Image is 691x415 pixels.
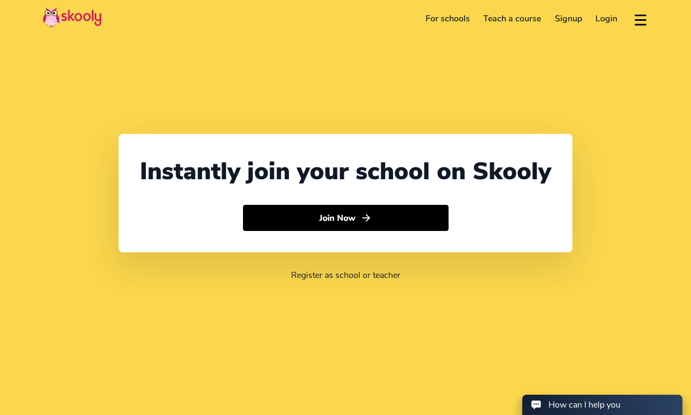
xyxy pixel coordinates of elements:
a: Signup [548,10,589,27]
div: Instantly join your school on Skooly [140,155,551,188]
img: Skooly [43,7,101,28]
a: For schools [419,10,477,27]
button: menu outline [633,10,648,28]
ion-icon: arrow forward outline [360,212,372,224]
a: Login [589,10,625,27]
a: Register as school or teacher [291,269,401,281]
button: Join Nowarrow forward outline [243,205,449,232]
a: Teach a course [476,10,548,27]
